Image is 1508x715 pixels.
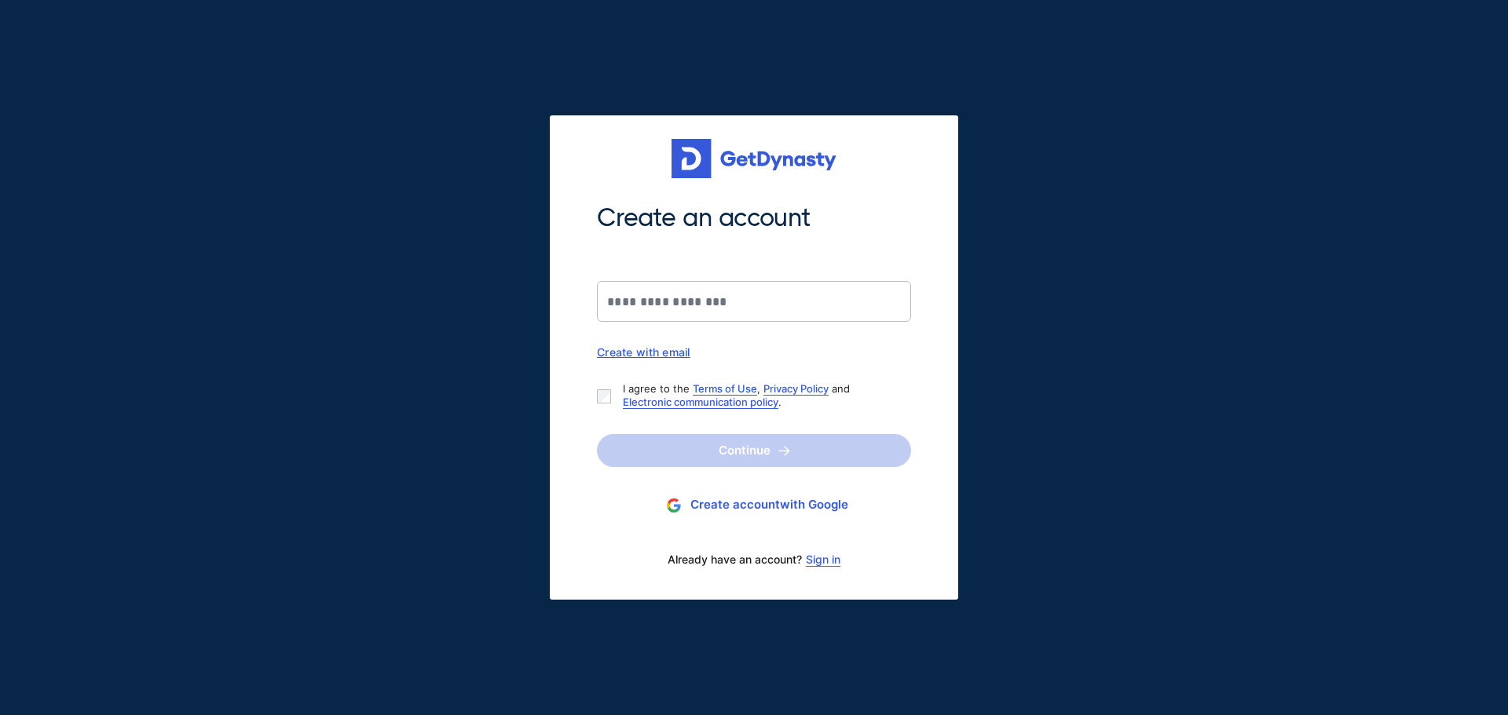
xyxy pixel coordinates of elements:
[806,553,840,566] a: Sign in
[693,382,757,395] a: Terms of Use
[597,345,911,359] div: Create with email
[623,382,899,409] p: I agree to the , and .
[597,202,911,235] span: Create an account
[597,543,911,576] div: Already have an account?
[672,139,836,178] img: Get started for free with Dynasty Trust Company
[623,396,778,408] a: Electronic communication policy
[597,491,911,520] button: Create accountwith Google
[763,382,829,395] a: Privacy Policy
